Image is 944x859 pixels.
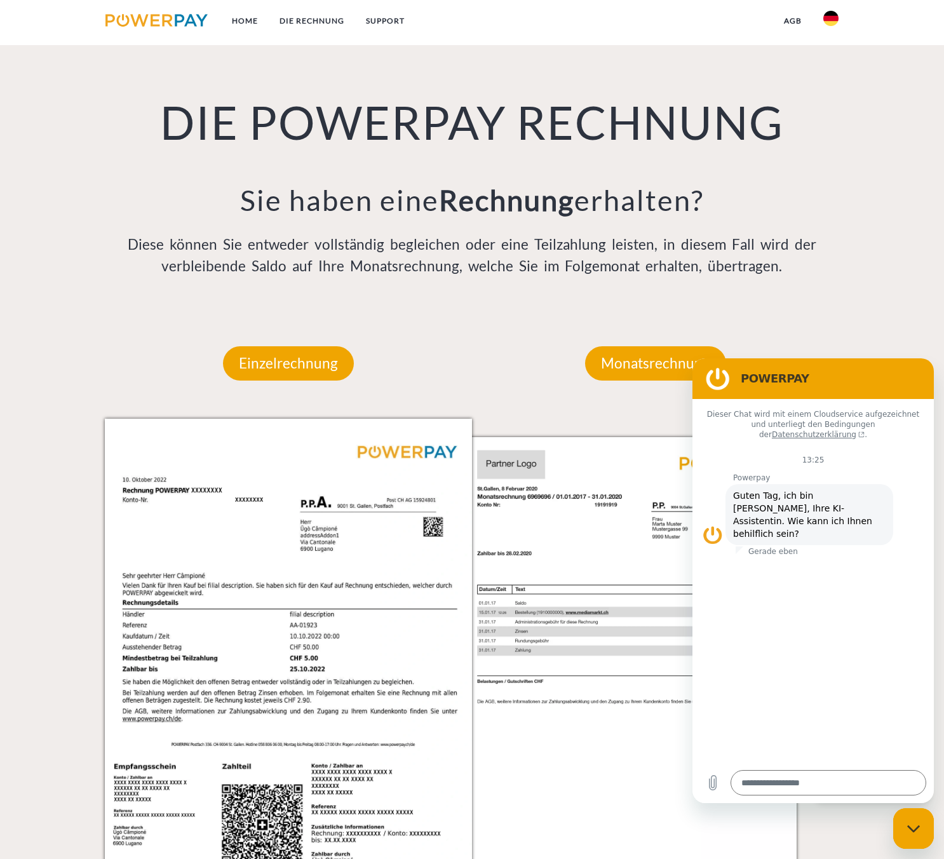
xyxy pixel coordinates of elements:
[823,11,839,26] img: de
[105,93,840,151] h1: DIE POWERPAY RECHNUNG
[439,183,574,217] b: Rechnung
[269,10,355,32] a: DIE RECHNUNG
[105,234,840,277] p: Diese können Sie entweder vollständig begleichen oder eine Teilzahlung leisten, in diesem Fall wi...
[585,346,726,381] p: Monatsrechnung
[893,808,934,849] iframe: Schaltfläche zum Öffnen des Messaging-Fensters; Konversation läuft
[773,10,813,32] a: agb
[105,14,208,27] img: logo-powerpay.svg
[105,182,840,218] h3: Sie haben eine erhalten?
[223,346,354,381] p: Einzelrechnung
[221,10,269,32] a: Home
[692,358,934,803] iframe: Messaging-Fenster
[355,10,415,32] a: SUPPORT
